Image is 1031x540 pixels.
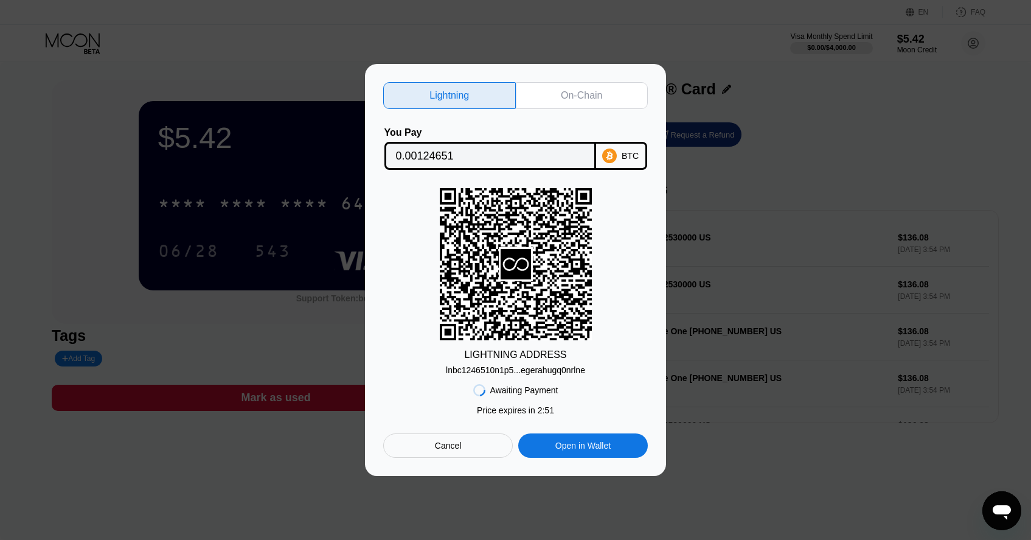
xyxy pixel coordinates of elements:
[538,405,554,415] span: 2 : 51
[446,365,585,375] div: lnbc1246510n1p5...egerahugq0nrlne
[490,385,558,395] div: Awaiting Payment
[446,360,585,375] div: lnbc1246510n1p5...egerahugq0nrlne
[477,405,554,415] div: Price expires in
[622,151,639,161] div: BTC
[435,440,462,451] div: Cancel
[383,82,516,109] div: Lightning
[384,127,596,138] div: You Pay
[383,433,513,458] div: Cancel
[561,89,602,102] div: On-Chain
[383,127,648,170] div: You PayBTC
[429,89,469,102] div: Lightning
[555,440,611,451] div: Open in Wallet
[464,349,566,360] div: LIGHTNING ADDRESS
[518,433,648,458] div: Open in Wallet
[982,491,1021,530] iframe: Button to launch messaging window
[516,82,648,109] div: On-Chain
